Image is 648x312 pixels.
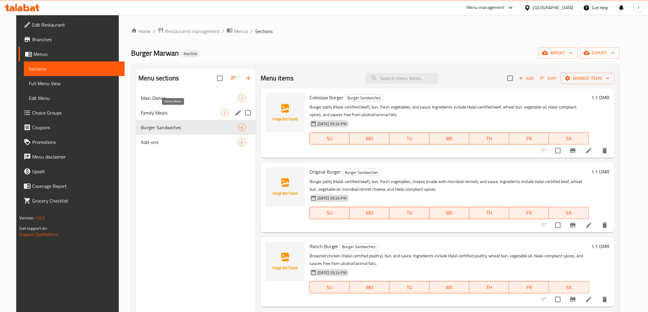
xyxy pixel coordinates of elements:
[430,132,469,145] button: WE
[312,134,347,143] span: SU
[310,207,350,219] button: SU
[467,4,504,11] div: Menu-management
[310,167,341,176] span: Original Burger
[238,138,246,146] div: items
[638,4,639,11] span: f
[234,28,248,35] span: Menus
[310,132,350,145] button: SU
[255,28,273,35] span: Sections
[536,74,561,83] span: Sort items
[29,65,119,72] span: Sections
[266,242,305,281] img: Ranch Burger
[312,283,347,292] span: SU
[310,281,350,293] button: SU
[512,208,547,217] span: FR
[517,74,536,83] span: Add item
[266,167,305,207] img: Original Burger
[131,28,151,35] a: Home
[315,195,349,201] span: [DATE] 05:24 PM
[153,28,155,35] li: /
[32,124,119,131] span: Coupons
[552,283,586,292] span: SA
[226,71,241,86] span: Sort sections
[239,139,246,145] span: 6
[352,134,387,143] span: MO
[472,134,507,143] span: TH
[566,218,580,233] button: Branch-specific-item
[504,72,517,85] span: Select section
[517,74,536,83] button: Add
[310,178,589,193] p: Burger patty (Halal-certified beef), bun, fresh vegetables, cheese (made with microbial rennet), ...
[430,281,469,293] button: WE
[366,73,438,84] input: search
[239,125,246,130] span: 6
[340,243,378,250] span: Burger Sandwiches
[580,47,620,59] button: export
[552,219,564,232] span: Select to update
[19,120,124,135] a: Coupons
[29,80,119,87] span: Full Menu View
[19,193,124,208] a: Grocery Checklist
[472,208,507,217] span: TH
[222,28,224,35] li: /
[352,283,387,292] span: MO
[390,281,429,293] button: TU
[19,224,47,232] span: Get support on:
[343,169,381,176] span: Burger Sandwiches
[32,109,119,116] span: Choice Groups
[24,91,124,105] a: Edit Menu
[345,94,383,101] span: Burger Sandwiches
[33,50,119,58] span: Menus
[518,75,535,82] span: Add
[312,208,347,217] span: SU
[585,49,615,57] span: export
[251,28,253,35] li: /
[19,47,124,61] a: Menus
[310,103,589,119] p: Burger patty (Halal-certified beef), bun, fresh vegetables, and sauce. Ingredients include Halal-...
[549,207,589,219] button: SA
[392,208,427,217] span: TU
[32,153,119,160] span: Menu disclaimer
[310,242,338,251] span: Ranch Burger
[509,132,549,145] button: FR
[543,49,573,57] span: import
[350,132,390,145] button: MO
[512,283,547,292] span: FR
[310,93,344,102] span: Coleslaw Burger
[227,27,248,35] a: Menus
[561,73,615,84] button: Manage items
[566,292,580,307] button: Branch-specific-item
[533,4,574,11] div: [GEOGRAPHIC_DATA]
[136,91,256,105] div: Main Dishes3
[392,283,427,292] span: TU
[136,120,256,135] div: Burger Sandwiches6
[310,252,589,267] p: Broasted chicken (Halal-certified poultry), bun, and sauce. Ingredients include Halal-certified p...
[19,179,124,193] a: Coverage Report
[136,105,256,120] div: Family Meals2edit
[24,76,124,91] a: Full Menu View
[585,222,593,229] a: Edit menu item
[469,207,509,219] button: TH
[32,197,119,204] span: Grocery Checklist
[29,94,119,102] span: Edit Menu
[19,149,124,164] a: Menu disclaimer
[32,182,119,190] span: Coverage Report
[136,88,256,152] nav: Menu sections
[241,71,256,86] button: Add section
[239,95,246,101] span: 3
[390,132,429,145] button: TU
[350,281,390,293] button: MO
[234,108,243,117] button: edit
[32,21,119,28] span: Edit Restaurant
[597,218,612,233] button: delete
[549,281,589,293] button: SA
[597,292,612,307] button: delete
[141,94,238,102] span: Main Dishes
[432,208,467,217] span: WE
[315,121,349,127] span: [DATE] 05:24 PM
[469,132,509,145] button: TH
[181,51,200,56] span: Inactive
[141,138,238,146] div: Add-ons
[136,135,256,149] div: Add-ons6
